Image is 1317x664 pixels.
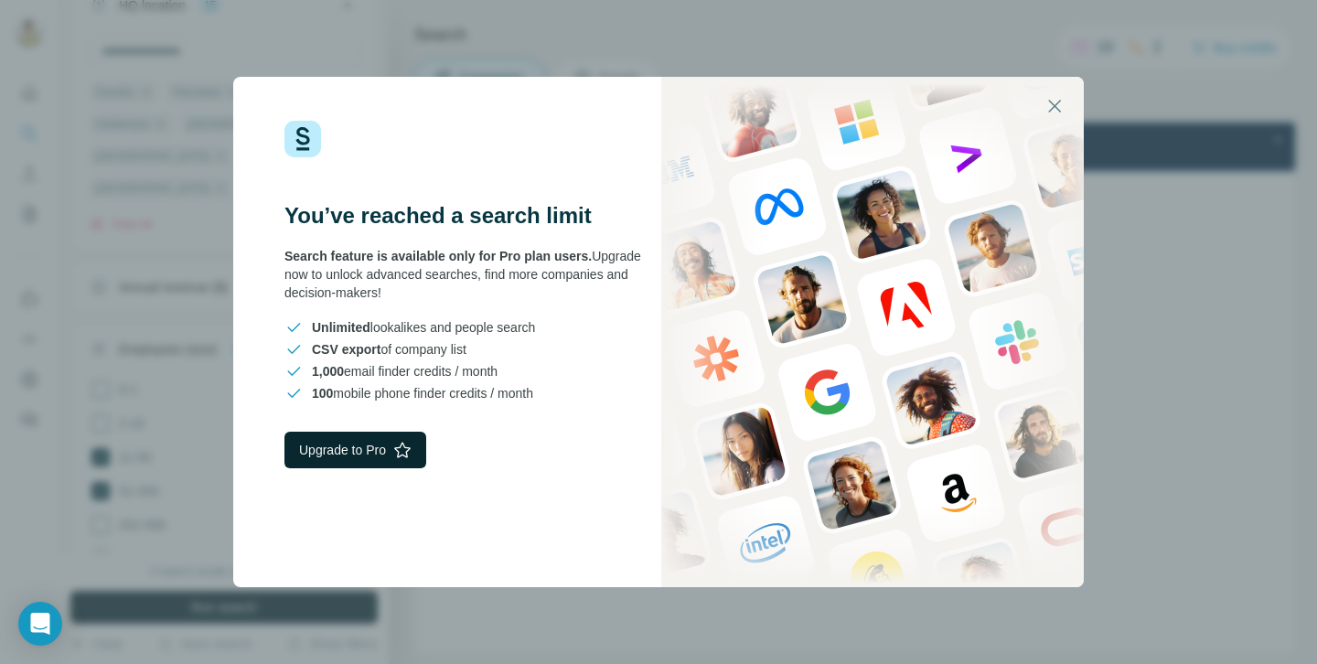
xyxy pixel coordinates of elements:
span: 100 [312,386,333,401]
div: Upgrade now to unlock advanced searches, find more companies and decision-makers! [284,247,658,302]
span: 1,000 [312,364,344,379]
h3: You’ve reached a search limit [284,201,658,230]
span: Search feature is available only for Pro plan users. [284,249,592,263]
img: Surfe Stock Photo - showing people and technologies [661,77,1084,587]
div: Open Intercom Messenger [18,602,62,646]
span: of company list [312,340,466,359]
span: lookalikes and people search [312,318,535,337]
span: CSV export [312,342,380,357]
div: Close Step [854,7,873,26]
span: email finder credits / month [312,362,498,380]
span: Unlimited [312,320,370,335]
div: Upgrade plan for full access to Surfe [310,4,568,44]
img: Surfe Logo [284,121,321,157]
button: Upgrade to Pro [284,432,426,468]
span: mobile phone finder credits / month [312,384,533,402]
